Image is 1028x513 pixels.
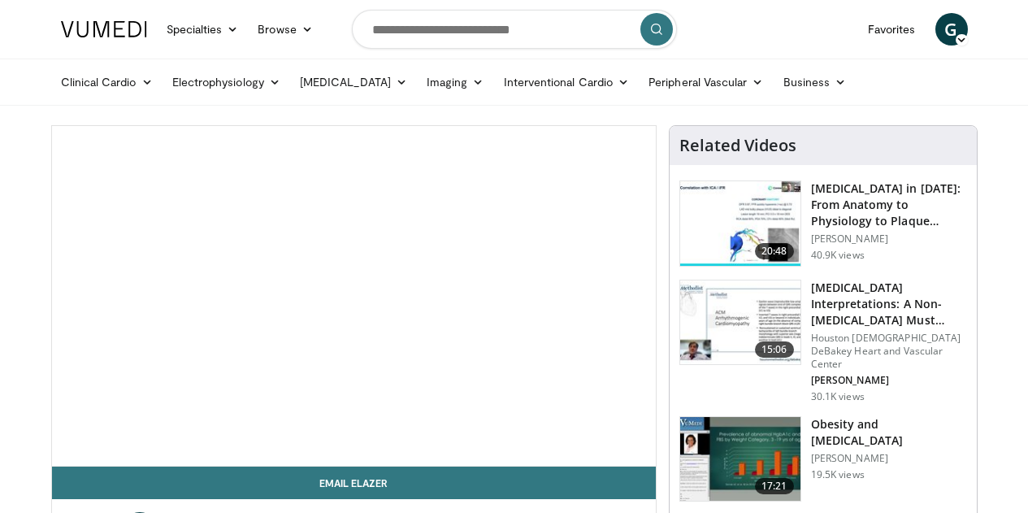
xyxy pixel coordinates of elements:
[163,66,290,98] a: Electrophysiology
[811,233,967,246] p: [PERSON_NAME]
[61,21,147,37] img: VuMedi Logo
[494,66,640,98] a: Interventional Cardio
[755,478,794,494] span: 17:21
[755,341,794,358] span: 15:06
[157,13,249,46] a: Specialties
[679,416,967,502] a: 17:21 Obesity and [MEDICAL_DATA] [PERSON_NAME] 19.5K views
[52,126,656,467] video-js: Video Player
[679,136,796,155] h4: Related Videos
[52,467,656,499] a: Email Elazer
[290,66,417,98] a: [MEDICAL_DATA]
[811,452,967,465] p: [PERSON_NAME]
[639,66,773,98] a: Peripheral Vascular
[811,374,967,387] p: [PERSON_NAME]
[417,66,494,98] a: Imaging
[811,468,865,481] p: 19.5K views
[680,417,800,502] img: 0df8ca06-75ef-4873-806f-abcb553c84b6.150x105_q85_crop-smart_upscale.jpg
[811,249,865,262] p: 40.9K views
[858,13,926,46] a: Favorites
[679,280,967,403] a: 15:06 [MEDICAL_DATA] Interpretations: A Non-[MEDICAL_DATA] Must Know Houston [DEMOGRAPHIC_DATA] D...
[811,180,967,229] h3: [MEDICAL_DATA] in [DATE]: From Anatomy to Physiology to Plaque Burden and …
[51,66,163,98] a: Clinical Cardio
[248,13,323,46] a: Browse
[811,390,865,403] p: 30.1K views
[352,10,677,49] input: Search topics, interventions
[811,332,967,371] p: Houston [DEMOGRAPHIC_DATA] DeBakey Heart and Vascular Center
[680,181,800,266] img: 823da73b-7a00-425d-bb7f-45c8b03b10c3.150x105_q85_crop-smart_upscale.jpg
[811,416,967,449] h3: Obesity and [MEDICAL_DATA]
[755,243,794,259] span: 20:48
[680,280,800,365] img: 59f69555-d13b-4130-aa79-5b0c1d5eebbb.150x105_q85_crop-smart_upscale.jpg
[811,280,967,328] h3: [MEDICAL_DATA] Interpretations: A Non-[MEDICAL_DATA] Must Know
[679,180,967,267] a: 20:48 [MEDICAL_DATA] in [DATE]: From Anatomy to Physiology to Plaque Burden and … [PERSON_NAME] 4...
[774,66,857,98] a: Business
[935,13,968,46] a: G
